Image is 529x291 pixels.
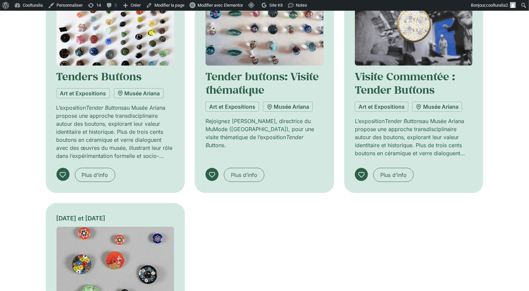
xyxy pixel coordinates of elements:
[380,171,407,179] span: Plus d’info
[206,117,323,149] p: Rejoignez [PERSON_NAME], directrice du MuMode ([GEOGRAPHIC_DATA]), pour une visite thématique de ...
[56,69,142,83] a: Tenders Buttons
[206,102,259,112] a: Art et Expositions
[355,69,455,97] a: Visite Commentée : Tender Buttons
[56,214,174,223] div: [DATE] et [DATE]
[86,104,124,111] em: Tender Buttons
[263,102,313,112] a: Musée Ariana
[355,102,408,112] a: Art et Expositions
[114,88,164,98] a: Musée Ariana
[231,171,257,179] span: Plus d’info
[269,3,283,8] span: Site Kit
[75,168,115,182] a: Plus d’info
[197,3,243,8] span: Modifier avec Elementor
[486,3,508,8] span: coolturalia2
[56,104,174,160] p: L’exposition au Musée Ariana propose une approche transdisciplinaire autour des boutons, exploran...
[56,88,110,98] a: Art et Expositions
[224,168,264,182] a: Plus d’info
[385,118,422,124] em: Tender Buttons
[412,102,462,112] a: Musée Ariana
[82,171,108,179] span: Plus d’info
[355,117,473,157] p: L’exposition au Musée Ariana propose une approche transdisciplinaire autour des boutons, exploran...
[206,69,319,97] a: Tender buttons: Visite thématique
[373,168,414,182] a: Plus d’info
